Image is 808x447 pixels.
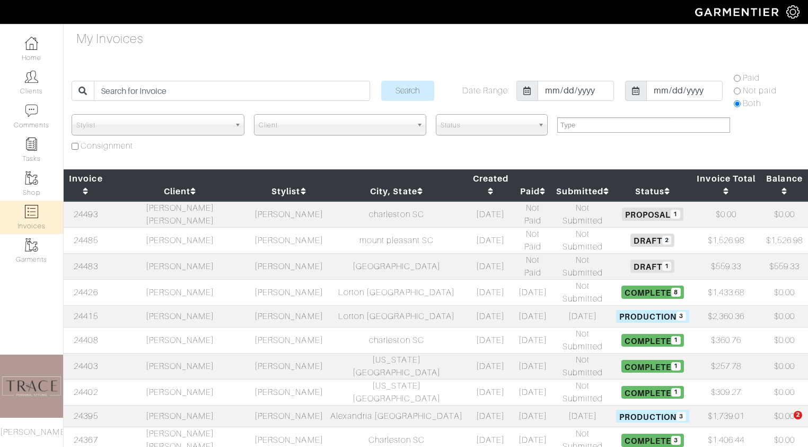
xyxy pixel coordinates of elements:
[467,305,514,327] td: [DATE]
[514,405,552,427] td: [DATE]
[691,279,761,305] td: $1,433.68
[766,174,802,196] a: Balance
[761,327,808,353] td: $0.00
[252,253,326,279] td: [PERSON_NAME]
[621,386,683,399] span: Complete
[552,353,613,379] td: Not Submitted
[76,31,144,47] h4: My Invoices
[552,227,613,253] td: Not Submitted
[25,238,38,252] img: garments-icon-b7da505a4dc4fd61783c78ac3ca0ef83fa9d6f193b1c9dc38574b1d14d53ca28.png
[25,171,38,185] img: garments-icon-b7da505a4dc4fd61783c78ac3ca0ef83fa9d6f193b1c9dc38574b1d14d53ca28.png
[514,379,552,405] td: [DATE]
[108,353,252,379] td: [PERSON_NAME]
[467,353,514,379] td: [DATE]
[662,236,671,245] span: 2
[691,379,761,405] td: $309.27
[691,305,761,327] td: $2,360.36
[514,327,552,353] td: [DATE]
[467,327,514,353] td: [DATE]
[761,353,808,379] td: $0.00
[743,84,776,97] label: Not paid
[691,253,761,279] td: $559.33
[74,388,98,397] a: 24402
[326,305,468,327] td: Lorton [GEOGRAPHIC_DATA]
[552,201,613,228] td: Not Submitted
[326,227,468,253] td: mount pleasant SC
[326,253,468,279] td: [GEOGRAPHIC_DATA]
[252,305,326,327] td: [PERSON_NAME]
[252,227,326,253] td: [PERSON_NAME]
[326,379,468,405] td: [US_STATE][GEOGRAPHIC_DATA]
[761,201,808,228] td: $0.00
[76,115,230,136] span: Stylist
[462,84,510,97] label: Date Range:
[520,186,546,196] a: Paid
[677,412,686,421] span: 3
[467,201,514,228] td: [DATE]
[697,174,756,196] a: Invoice Total
[671,336,680,345] span: 1
[252,353,326,379] td: [PERSON_NAME]
[691,405,761,427] td: $1,739.01
[473,174,508,196] a: Created
[691,353,761,379] td: $257.78
[743,97,761,110] label: Both
[467,379,514,405] td: [DATE]
[252,327,326,353] td: [PERSON_NAME]
[621,360,683,373] span: Complete
[772,411,797,436] iframe: Intercom live chat
[671,388,680,397] span: 1
[326,201,468,228] td: charleston SC
[467,279,514,305] td: [DATE]
[621,434,683,446] span: Complete
[259,115,412,136] span: Client
[761,405,808,427] td: $0.00
[74,288,98,297] a: 24426
[108,379,252,405] td: [PERSON_NAME]
[552,253,613,279] td: Not Submitted
[252,279,326,305] td: [PERSON_NAME]
[74,210,98,219] a: 24493
[630,260,674,272] span: Draft
[25,104,38,117] img: comment-icon-a0a6a9ef722e966f86d9cbdc48e553b5cf19dbc54f86b18d962a5391bc8f6eb6.png
[74,312,98,321] a: 24415
[671,362,680,371] span: 1
[74,336,98,345] a: 24408
[794,411,802,419] span: 2
[635,186,670,196] a: Status
[514,253,552,279] td: Not Paid
[621,286,683,298] span: Complete
[616,410,689,423] span: Production
[108,253,252,279] td: [PERSON_NAME]
[671,288,680,297] span: 8
[514,201,552,228] td: Not Paid
[556,186,610,196] a: Submitted
[74,236,98,245] a: 24485
[25,37,38,50] img: dashboard-icon-dbcd8f5a0b271acd01030246c82b418ddd0df26cd7fceb0bd07c9910d44c42f6.png
[25,70,38,83] img: clients-icon-6bae9207a08558b7cb47a8932f037763ab4055f8c8b6bfacd5dc20c3e0201464.png
[252,379,326,405] td: [PERSON_NAME]
[108,279,252,305] td: [PERSON_NAME]
[662,262,671,271] span: 1
[25,205,38,218] img: orders-icon-0abe47150d42831381b5fb84f609e132dff9fe21cb692f30cb5eec754e2cba89.png
[326,279,468,305] td: Lorton [GEOGRAPHIC_DATA]
[552,405,613,427] td: [DATE]
[743,72,760,84] label: Paid
[252,405,326,427] td: [PERSON_NAME]
[761,227,808,253] td: $1,526.98
[761,279,808,305] td: $0.00
[381,81,434,101] input: Search
[691,327,761,353] td: $360.76
[761,253,808,279] td: $559.33
[108,327,252,353] td: [PERSON_NAME]
[622,208,683,220] span: Proposal
[74,262,98,271] a: 24483
[467,405,514,427] td: [DATE]
[326,327,468,353] td: charleston SC
[761,379,808,405] td: $0.00
[552,305,613,327] td: [DATE]
[552,327,613,353] td: Not Submitted
[786,5,800,19] img: gear-icon-white-bd11855cb880d31180b6d7d6211b90ccbf57a29d726f0c71d8c61bd08dd39cc2.png
[25,137,38,151] img: reminder-icon-8004d30b9f0a5d33ae49ab947aed9ed385cf756f9e5892f1edd6e32f2345188e.png
[616,310,689,323] span: Production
